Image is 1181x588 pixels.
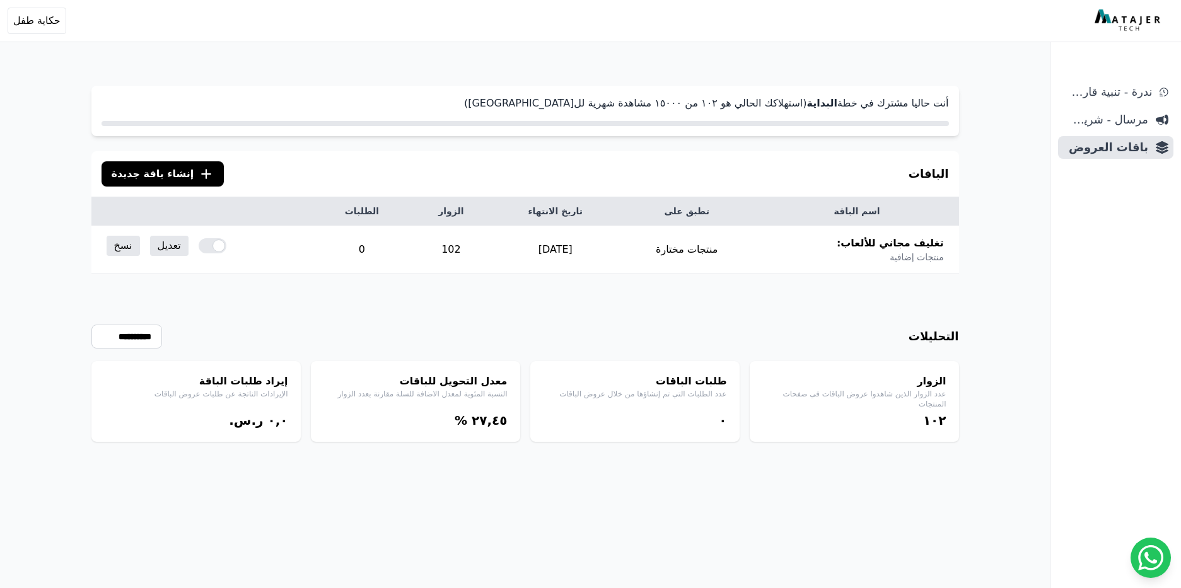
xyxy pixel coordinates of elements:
[762,389,946,409] p: عدد الزوار الذين شاهدوا عروض الباقات في صفحات المنتجات
[410,197,492,226] th: الزوار
[543,412,727,429] div: ۰
[755,197,959,226] th: اسم الباقة
[229,413,263,428] span: ر.س.
[104,389,288,399] p: الإيرادات الناتجة عن طلبات عروض الباقات
[314,197,410,226] th: الطلبات
[543,374,727,389] h4: طلبات الباقات
[1063,111,1148,129] span: مرسال - شريط دعاية
[543,389,727,399] p: عدد الطلبات التي تم إنشاؤها من خلال عروض الباقات
[890,251,943,263] span: منتجات إضافية
[112,166,194,182] span: إنشاء باقة جديدة
[323,374,508,389] h4: معدل التحويل للباقات
[492,197,619,226] th: تاريخ الانتهاء
[102,161,224,187] button: إنشاء باقة جديدة
[909,165,949,183] h3: الباقات
[455,413,467,428] span: %
[314,226,410,274] td: 0
[619,226,755,274] td: منتجات مختارة
[410,226,492,274] td: 102
[150,236,189,256] a: تعديل
[107,236,140,256] a: نسخ
[492,226,619,274] td: [DATE]
[8,8,66,34] button: حكاية طفل
[806,97,837,109] strong: البداية
[619,197,755,226] th: تطبق على
[909,328,959,345] h3: التحليلات
[472,413,507,428] bdi: ٢٧,٤٥
[837,236,944,251] span: تغليف مجاني للألعاب:
[267,413,288,428] bdi: ۰,۰
[102,96,949,111] p: أنت حاليا مشترك في خطة (استهلاكك الحالي هو ١۰٢ من ١٥۰۰۰ مشاهدة شهرية لل[GEOGRAPHIC_DATA])
[104,374,288,389] h4: إيراد طلبات الباقة
[1063,83,1152,101] span: ندرة - تنبية قارب علي النفاذ
[762,374,946,389] h4: الزوار
[1095,9,1163,32] img: MatajerTech Logo
[323,389,508,399] p: النسبة المئوية لمعدل الاضافة للسلة مقارنة بعدد الزوار
[762,412,946,429] div: ١۰٢
[1063,139,1148,156] span: باقات العروض
[13,13,61,28] span: حكاية طفل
